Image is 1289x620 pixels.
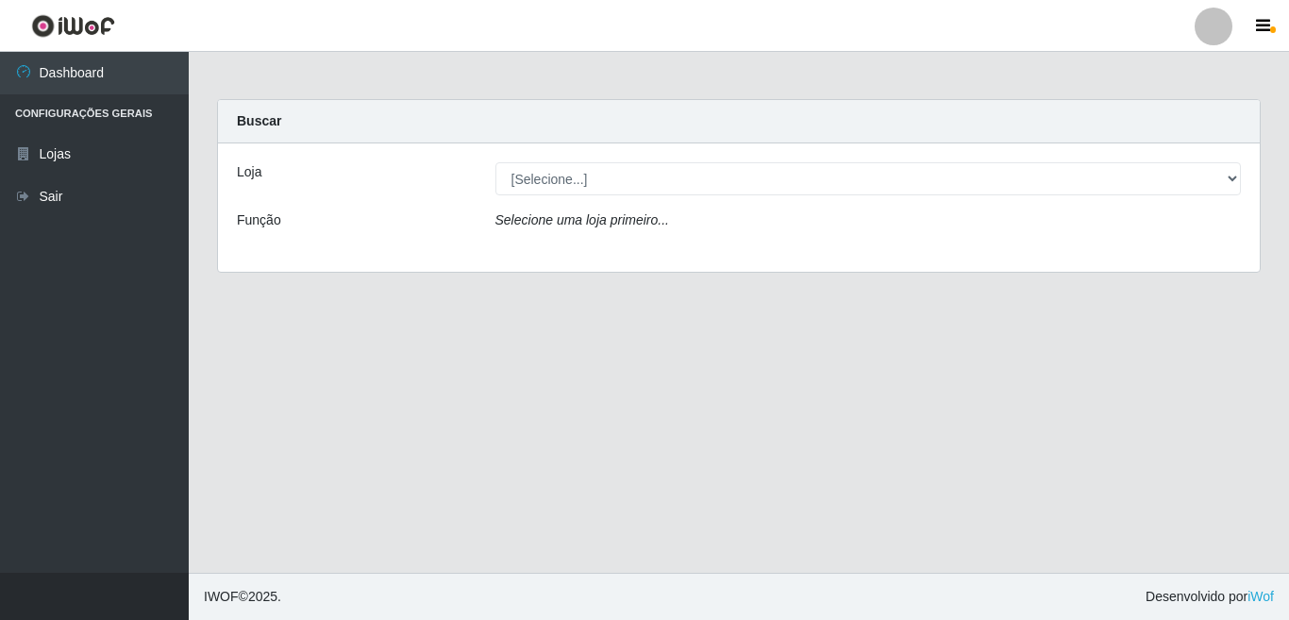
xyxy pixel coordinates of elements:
[204,587,281,607] span: © 2025 .
[1146,587,1274,607] span: Desenvolvido por
[237,162,261,182] label: Loja
[1247,589,1274,604] a: iWof
[237,210,281,230] label: Função
[237,113,281,128] strong: Buscar
[495,212,669,227] i: Selecione uma loja primeiro...
[204,589,239,604] span: IWOF
[31,14,115,38] img: CoreUI Logo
